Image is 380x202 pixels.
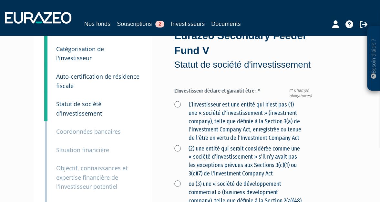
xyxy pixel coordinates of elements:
label: L’Investisseur est une entité qui n'est pas (1) une « société d'investissement » (investment comp... [174,101,303,142]
a: 5 [44,91,47,121]
a: 4 [44,63,47,94]
p: Besoin d'aide ? [370,29,377,88]
small: Situation financière [56,146,109,154]
label: L’Investisseur déclare et garantit être : * [174,87,318,95]
a: Documents [211,19,241,28]
small: Objectif, connaissances et expertise financière de l'investisseur potentiel [56,164,128,190]
label: (2) une entité qui serait considérée comme une « société d'investissement » s’il n’y avait pas le... [174,145,303,178]
small: Catégorisation de l'investisseur [56,45,104,62]
a: 3 [44,36,47,66]
a: Investisseurs [171,19,205,28]
small: Coordonnées bancaires [56,128,121,135]
p: Statut de société d'investissement [174,58,318,71]
img: 1732889491-logotype_eurazeo_blanc_rvb.png [5,12,71,24]
small: Statut de société d'investissement [56,100,102,117]
a: Souscriptions2 [117,19,164,28]
div: Eurazeo Secondary Feeder Fund V [174,28,318,71]
small: Auto-certification de résidence fiscale [56,73,139,90]
a: Nos fonds [84,19,110,29]
span: 2 [155,21,164,28]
